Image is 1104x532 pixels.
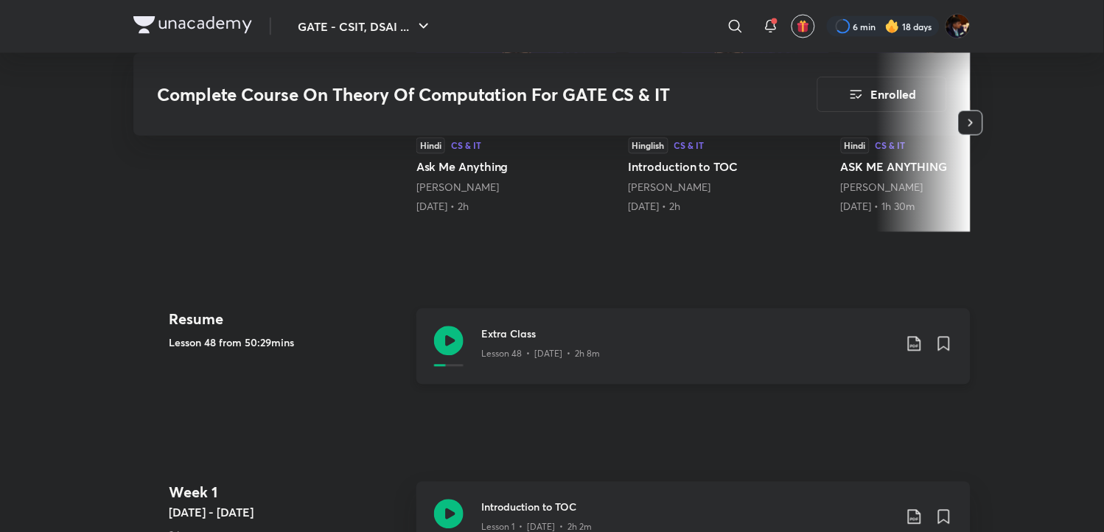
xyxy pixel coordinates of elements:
div: Hindi [841,138,870,154]
div: CS & IT [876,141,906,150]
h5: Ask Me Anything [416,158,617,176]
div: Hinglish [629,138,668,154]
h4: Week 1 [169,482,405,504]
h3: Complete Course On Theory Of Computation For GATE CS & IT [157,84,734,105]
button: avatar [792,15,815,38]
a: Company Logo [133,16,252,38]
div: Ankit Kumar [629,181,829,195]
img: avatar [797,20,810,33]
button: GATE - CSIT, DSAI ... [289,12,441,41]
h5: Lesson 48 from 50:29mins [169,335,405,351]
a: [PERSON_NAME] [629,181,711,195]
div: Hindi [416,138,445,154]
img: Company Logo [133,16,252,34]
div: 30th Jun • 1h 30m [841,200,1041,214]
div: 31st May • 2h [416,200,617,214]
p: Lesson 48 • [DATE] • 2h 8m [481,348,600,361]
div: CS & IT [674,141,705,150]
img: streak [885,19,900,34]
h4: Resume [169,309,405,331]
img: Asmeet Gupta [946,14,971,39]
a: [PERSON_NAME] [841,181,923,195]
div: Ankit Kumar [416,181,617,195]
button: Enrolled [817,77,947,112]
h5: [DATE] - [DATE] [169,504,405,522]
h3: Introduction to TOC [481,500,894,515]
div: Ankit Kumar [841,181,1041,195]
a: Extra ClassLesson 48 • [DATE] • 2h 8m [416,309,971,402]
div: CS & IT [451,141,481,150]
h5: ASK ME ANYTHING [841,158,1041,176]
h5: Introduction to TOC [629,158,829,176]
a: [PERSON_NAME] [416,181,499,195]
div: 9th Jun • 2h [629,200,829,214]
h3: Extra Class [481,326,894,342]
